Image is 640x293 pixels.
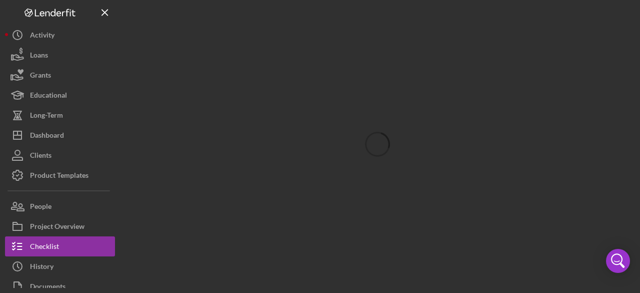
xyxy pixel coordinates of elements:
button: People [5,196,115,216]
div: Activity [30,25,54,48]
button: Grants [5,65,115,85]
button: History [5,256,115,276]
button: Clients [5,145,115,165]
div: Checklist [30,236,59,259]
button: Product Templates [5,165,115,185]
div: Loans [30,45,48,68]
div: Long-Term [30,105,63,128]
div: Project Overview [30,216,84,239]
div: Grants [30,65,51,88]
div: Educational [30,85,67,108]
button: Loans [5,45,115,65]
div: Product Templates [30,165,88,188]
div: Open Intercom Messenger [606,249,630,273]
button: Activity [5,25,115,45]
button: Checklist [5,236,115,256]
button: Dashboard [5,125,115,145]
div: Dashboard [30,125,64,148]
div: History [30,256,53,279]
button: Long-Term [5,105,115,125]
button: Educational [5,85,115,105]
div: People [30,196,51,219]
div: Clients [30,145,51,168]
button: Project Overview [5,216,115,236]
